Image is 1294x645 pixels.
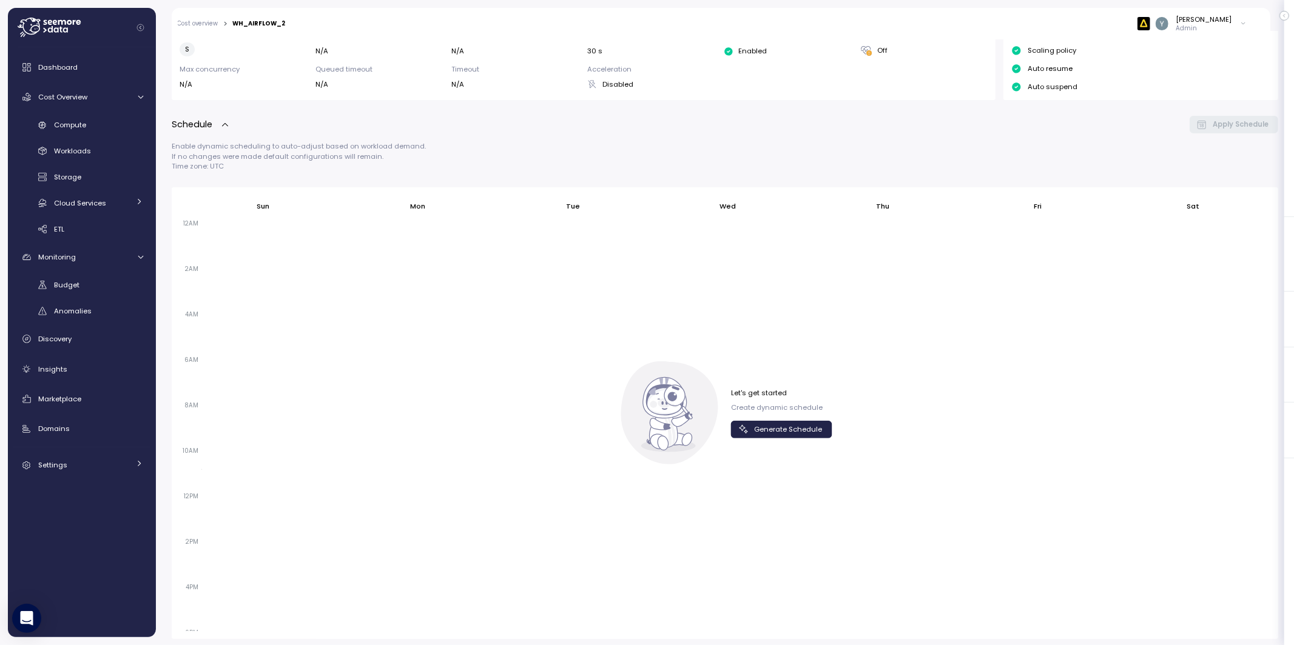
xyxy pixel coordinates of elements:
a: Compute [13,115,151,135]
span: 10AM [180,447,201,455]
p: Auto resume [1028,64,1073,73]
span: Cloud Services [54,198,106,208]
span: 8AM [181,401,201,409]
p: Admin [1176,24,1232,33]
div: N/A [315,79,443,89]
button: Generate Schedule [731,421,832,438]
span: 4PM [183,583,201,591]
a: Settings [13,453,151,478]
div: WH_AIRFLOW_2 [232,21,285,27]
span: 2AM [182,265,201,273]
p: Max concurrency [180,64,308,74]
p: Queued timeout [315,64,443,74]
button: Apply Schedule [1190,116,1279,133]
p: Scaling policy [1028,45,1076,55]
span: Dashboard [38,62,78,72]
button: Schedule [172,118,230,132]
a: Dashboard [13,55,151,79]
span: 2PM [183,538,201,546]
a: Cloud Services [13,193,151,213]
img: 6628aa71fabf670d87b811be.PNG [1137,17,1150,30]
div: > [223,20,227,28]
p: Tue [566,201,580,211]
div: [PERSON_NAME] [1176,15,1232,24]
span: S [185,43,189,56]
button: Sat [1181,195,1205,217]
a: Budget [13,275,151,295]
div: N/A [315,46,443,56]
button: Fri [1028,195,1048,217]
a: Marketplace [13,387,151,411]
span: Apply Schedule [1213,116,1269,133]
a: Cost Overview [13,85,151,109]
span: Compute [54,120,86,130]
a: Workloads [13,141,151,161]
span: Budget [54,280,79,290]
span: 6AM [181,356,201,364]
span: Settings [38,460,67,470]
span: Discovery [38,334,72,344]
p: Fri [1034,201,1042,211]
p: Wed [719,201,736,211]
a: Domains [13,417,151,441]
p: Let's get started [731,388,832,398]
span: ETL [54,224,64,234]
span: Storage [54,172,81,182]
p: Thu [876,201,889,211]
p: Sat [1187,201,1199,211]
p: Create dynamic schedule [731,403,832,412]
button: Tue [560,195,586,217]
span: 12PM [181,492,201,500]
span: Monitoring [38,252,76,262]
a: Monitoring [13,245,151,269]
p: Auto suspend [1028,82,1077,92]
div: Disabled [587,79,715,89]
div: N/A [180,79,308,89]
span: Insights [38,364,67,374]
p: Acceleration [587,64,715,74]
span: Domains [38,424,70,433]
button: Thu [871,195,896,217]
span: Generate Schedule [755,421,823,438]
span: 6PM [182,629,201,637]
span: Workloads [54,146,91,156]
a: Anomalies [13,301,151,321]
a: Cost overview [178,21,218,27]
div: Open Intercom Messenger [12,604,41,633]
a: Insights [13,357,151,381]
span: Marketplace [38,394,81,404]
div: Off [860,44,988,56]
p: Timeout [451,64,579,74]
button: Wed [714,195,743,217]
div: 30 s [587,46,715,56]
img: ACg8ocKvqwnLMA34EL5-0z6HW-15kcrLxT5Mmx2M21tMPLYJnykyAQ=s96-c [1156,17,1168,30]
span: 4AM [182,310,201,318]
p: Enable dynamic scheduling to auto-adjust based on workload demand. If no changes were made defaul... [172,141,1278,171]
a: ETL [13,219,151,239]
button: Mon [405,195,432,217]
a: Discovery [13,327,151,351]
p: Schedule [172,118,212,132]
span: Anomalies [54,306,92,316]
div: N/A [451,46,579,56]
button: Collapse navigation [133,23,148,32]
span: 12AM [180,219,201,227]
p: Mon [410,201,425,211]
span: Cost Overview [38,92,87,102]
p: Sun [257,201,269,211]
a: Storage [13,167,151,187]
button: Sun [251,195,275,217]
div: Enabled [724,46,852,56]
div: N/A [451,79,579,89]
